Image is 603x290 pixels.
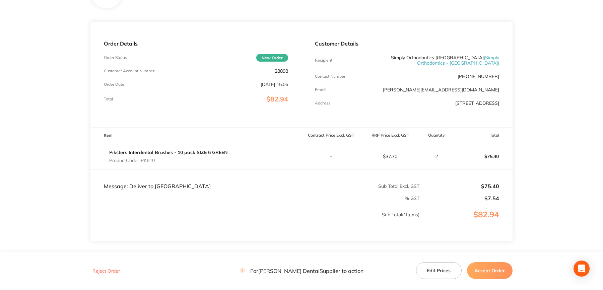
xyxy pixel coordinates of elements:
p: $7.54 [420,195,499,201]
p: Simply Orthodontics [GEOGRAPHIC_DATA] [376,55,499,66]
p: Address [315,101,330,105]
p: Order Status [104,55,127,60]
p: $75.40 [420,183,499,189]
th: Item [90,128,301,143]
p: Recipient [315,58,332,63]
a: Piksters Interdental Brushes - 10 pack SIZE 6 GREEN [109,149,228,155]
span: $82.94 [266,95,288,103]
p: [PHONE_NUMBER] [458,74,499,79]
div: Open Intercom Messenger [574,261,590,277]
p: $37.70 [361,154,419,159]
button: Reject Order [90,268,122,274]
th: Quantity [420,128,454,143]
a: [PERSON_NAME][EMAIL_ADDRESS][DOMAIN_NAME] [383,87,499,93]
p: [DATE] 15:06 [261,82,288,87]
button: Accept Order [467,262,513,279]
p: Total [104,97,113,101]
p: Sub Total Excl. GST [302,184,419,189]
p: Order Details [104,41,288,47]
th: Contract Price Excl. GST [301,128,360,143]
th: RRP Price Excl. GST [360,128,419,143]
p: Customer Account Number [104,69,154,73]
p: 28898 [275,68,288,74]
p: % GST [91,196,419,201]
p: [STREET_ADDRESS] [455,100,499,106]
span: ( Simply Orthodontics - [GEOGRAPHIC_DATA] ) [417,55,499,66]
p: $82.94 [420,210,512,233]
p: For [PERSON_NAME] Dental Supplier to action [240,268,363,274]
p: Contact Number [315,74,345,79]
span: New Order [256,54,288,62]
p: Customer Details [315,41,499,47]
p: Sub Total ( 1 Items) [91,212,419,231]
th: Total [454,128,513,143]
p: Product Code: .PK610 [109,158,228,163]
p: 2 [420,154,453,159]
button: Edit Prices [416,262,462,279]
p: Order Date [104,82,124,87]
p: Emaill [315,87,326,92]
p: - [302,154,360,159]
td: Message: Deliver to [GEOGRAPHIC_DATA] [90,170,301,190]
p: $75.40 [454,148,512,164]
